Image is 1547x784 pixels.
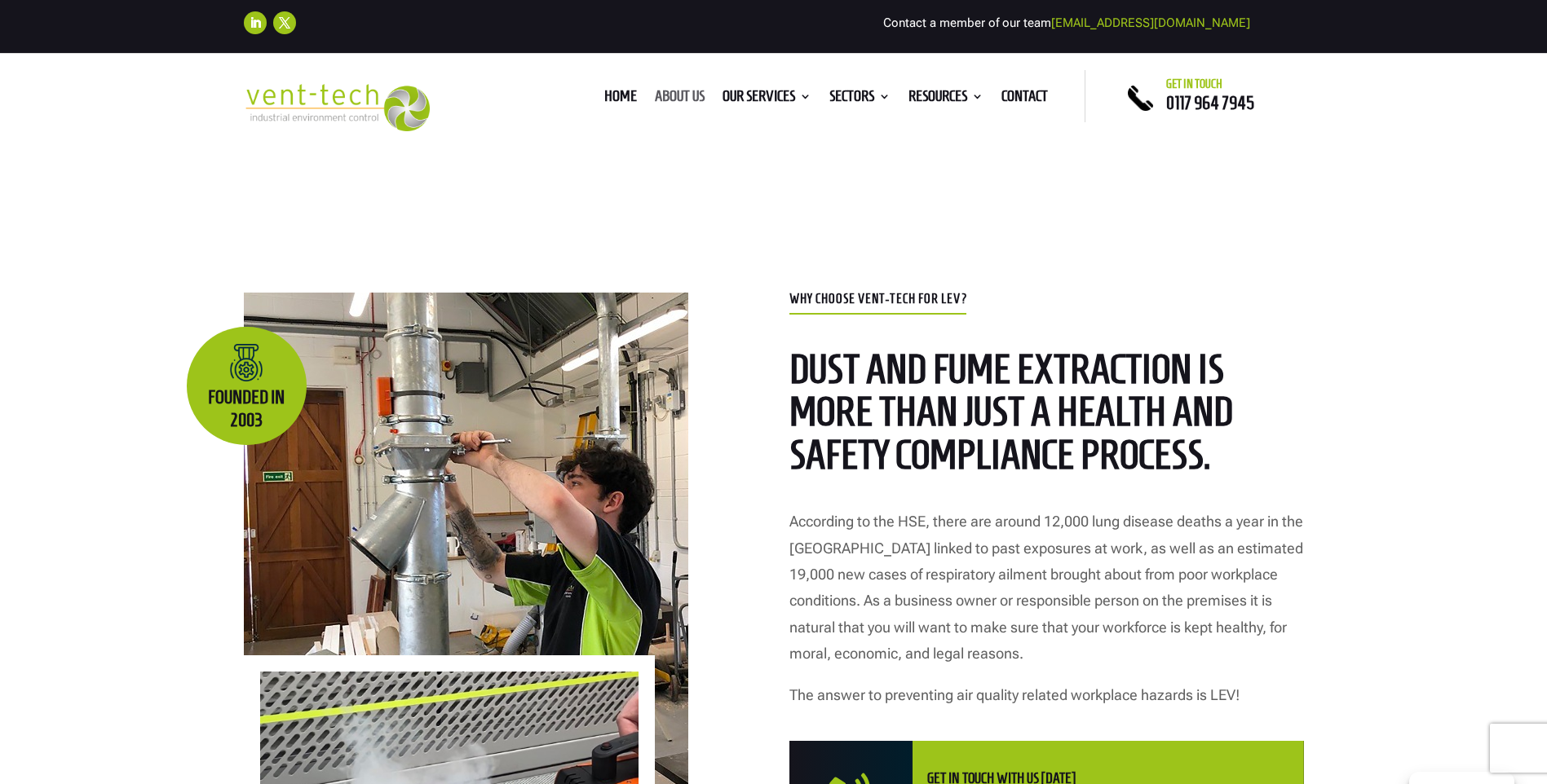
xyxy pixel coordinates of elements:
[604,90,637,108] a: Home
[789,682,1304,708] p: The answer to preventing air quality related workplace hazards is LEV!
[244,84,431,132] img: 2023-09-27T08_35_16.549ZVENT-TECH---Clear-background
[244,11,267,34] a: Follow on LinkedIn
[829,90,891,108] a: Sectors
[723,90,811,108] a: Our Services
[1051,15,1250,30] a: [EMAIL_ADDRESS][DOMAIN_NAME]
[883,15,1250,30] span: Contact a member of our team
[908,90,983,108] a: Resources
[1166,93,1254,112] a: 0117 964 7945
[273,11,296,34] a: Follow on X
[789,348,1304,485] h2: dust and fume extraction is more than just a health and safety compliance process.
[1166,77,1222,90] span: Get in touch
[789,293,1304,306] p: Why Choose Vent-Tech for LEV?
[789,509,1304,681] p: According to the HSE, there are around 12,000 lung disease deaths a year in the [GEOGRAPHIC_DATA]...
[1001,90,1048,108] a: Contact
[655,90,705,108] a: About us
[187,344,307,432] p: Founded in 2003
